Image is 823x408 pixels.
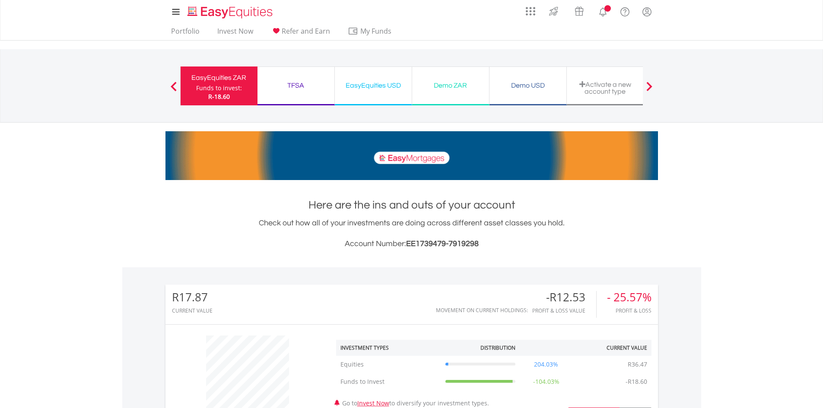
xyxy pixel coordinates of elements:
a: Refer and Earn [267,27,334,40]
div: Check out how all of your investments are doing across different asset classes you hold. [165,217,658,250]
div: Movement on Current Holdings: [436,307,528,313]
div: EasyEquities ZAR [186,72,252,84]
a: Notifications [592,2,614,19]
td: -104.03% [520,373,572,390]
a: FAQ's and Support [614,2,636,19]
div: R17.87 [172,291,213,304]
div: CURRENT VALUE [172,308,213,313]
img: grid-menu-icon.svg [526,6,535,16]
h3: Account Number: [165,238,658,250]
span: Refer and Earn [282,26,330,36]
div: TFSA [263,79,329,92]
img: vouchers-v2.svg [572,4,586,18]
div: Demo USD [495,79,561,92]
a: Invest Now [214,27,257,40]
td: Funds to Invest [336,373,441,390]
div: Profit & Loss [607,308,651,313]
img: EasyEquities_Logo.png [186,5,276,19]
div: EasyEquities USD [340,79,407,92]
a: Portfolio [168,27,203,40]
a: Home page [184,2,276,19]
div: -R12.53 [532,291,596,304]
th: Investment Types [336,340,441,356]
div: Activate a new account type [572,81,639,95]
h1: Here are the ins and outs of your account [165,197,658,213]
td: R36.47 [623,356,651,373]
td: Equities [336,356,441,373]
div: Profit & Loss Value [532,308,596,313]
th: Current Value [572,340,651,356]
td: 204.03% [520,356,572,373]
div: Demo ZAR [417,79,484,92]
a: Vouchers [566,2,592,18]
span: My Funds [348,25,404,37]
div: Distribution [480,344,515,351]
a: AppsGrid [520,2,541,16]
div: Funds to invest: [196,84,242,92]
span: R-18.60 [208,92,230,101]
a: My Profile [636,2,658,21]
img: thrive-v2.svg [547,4,561,18]
a: Invest Now [357,399,389,407]
td: -R18.60 [621,373,651,390]
span: EE1739479-7919298 [406,240,479,248]
img: EasyMortage Promotion Banner [165,131,658,180]
div: - 25.57% [607,291,651,304]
